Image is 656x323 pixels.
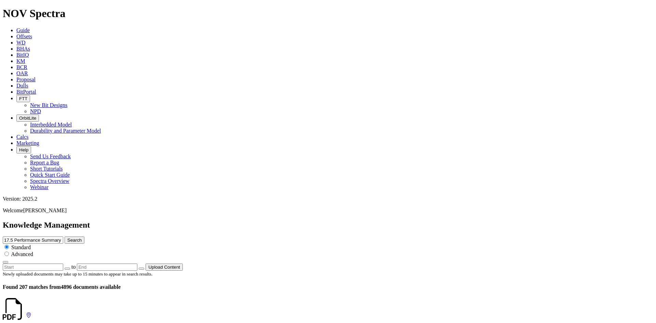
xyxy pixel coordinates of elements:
[3,284,653,290] h4: 4896 documents available
[30,108,41,114] a: NPD
[30,153,71,159] a: Send Us Feedback
[30,102,67,108] a: New Bit Designs
[3,271,152,277] small: Newly uploaded documents may take up to 15 minutes to appear in search results.
[16,52,29,58] a: BitIQ
[77,264,137,271] input: End
[16,83,28,89] a: Dulls
[3,196,653,202] div: Version: 2025.2
[16,46,30,52] a: BHAs
[30,166,63,172] a: Short Tutorials
[16,58,25,64] a: KM
[3,220,653,230] h2: Knowledge Management
[30,178,69,184] a: Spectra Overview
[16,146,31,153] button: Help
[19,96,27,101] span: FTT
[11,251,33,257] span: Advanced
[65,237,84,244] button: Search
[16,89,36,95] a: BitPortal
[30,128,101,134] a: Durability and Parameter Model
[11,244,31,250] span: Standard
[30,160,59,165] a: Report a Bug
[16,27,30,33] a: Guide
[16,40,26,45] a: WD
[16,70,28,76] a: OAR
[146,264,183,271] button: Upload Content
[3,264,63,271] input: Start
[16,134,29,140] a: Calcs
[30,172,70,178] a: Quick Start Guide
[3,237,63,244] input: e.g. Smoothsteer Record
[30,184,49,190] a: Webinar
[30,122,72,127] a: Interbedded Model
[16,64,27,70] a: BCR
[16,33,32,39] a: Offsets
[23,207,67,213] span: [PERSON_NAME]
[3,284,61,290] span: Found 207 matches from
[71,264,76,270] span: to
[3,207,653,214] p: Welcome
[3,7,653,20] h1: NOV Spectra
[16,95,30,102] button: FTT
[16,140,39,146] a: Marketing
[16,77,36,82] a: Proposal
[16,115,39,122] button: OrbitLite
[19,147,28,152] span: Help
[19,116,36,121] span: OrbitLite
